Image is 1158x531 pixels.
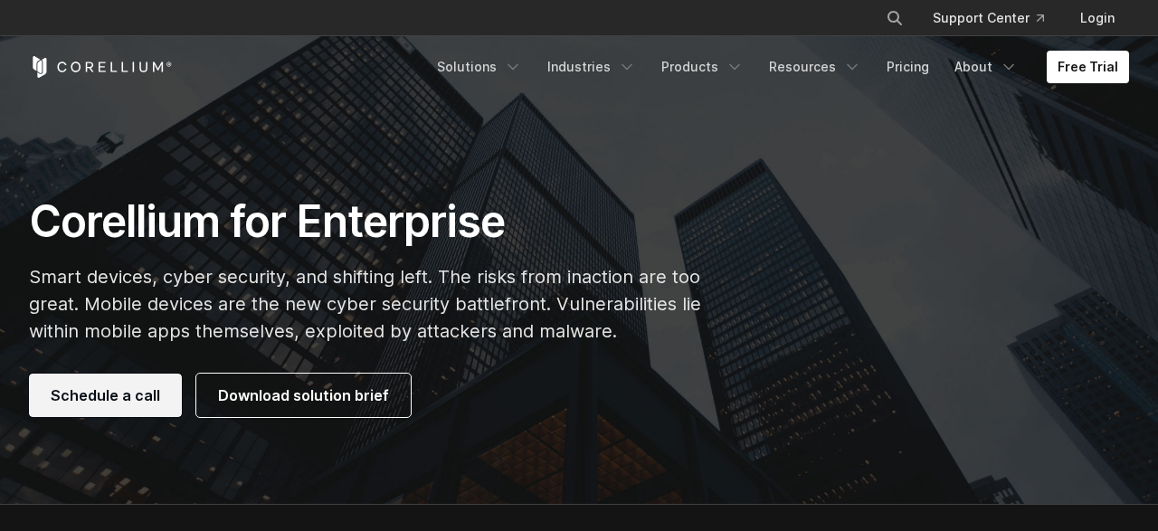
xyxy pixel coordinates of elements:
a: Login [1066,2,1129,34]
div: Navigation Menu [864,2,1129,34]
a: About [944,51,1029,83]
button: Search [878,2,911,34]
p: Smart devices, cyber security, and shifting left. The risks from inaction are too great. Mobile d... [29,263,750,345]
a: Pricing [876,51,940,83]
a: Free Trial [1047,51,1129,83]
h1: Corellium for Enterprise [29,194,750,249]
a: Solutions [426,51,533,83]
a: Download solution brief [196,374,411,417]
div: Navigation Menu [426,51,1129,83]
a: Support Center [918,2,1058,34]
a: Products [650,51,755,83]
span: Download solution brief [218,384,389,406]
a: Schedule a call [29,374,182,417]
a: Industries [536,51,647,83]
span: Schedule a call [51,384,160,406]
a: Corellium Home [29,56,173,78]
a: Resources [758,51,872,83]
